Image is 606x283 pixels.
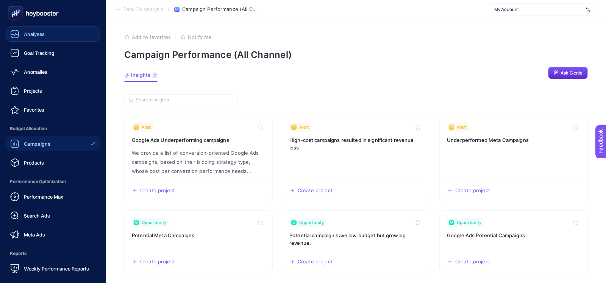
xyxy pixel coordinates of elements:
h3: Insight title [289,232,423,247]
span: Meta Ads [24,232,45,238]
button: Toggle favorite [571,123,580,132]
div: 7 [152,72,158,78]
span: Create project [298,188,333,194]
span: Goal Tracking [24,50,55,56]
span: Weekly Performance Reports [24,266,89,272]
span: Analyses [24,31,45,37]
span: / [168,6,170,12]
h3: Insight title [447,232,580,239]
button: Toggle favorite [571,218,580,227]
span: Create project [298,259,333,265]
a: Search Ads [6,208,100,223]
a: View insight titled [439,115,588,201]
section: Insight Packages [124,115,588,272]
span: Search Ads [24,213,50,219]
button: Toggle favorite [256,218,265,227]
a: Meta Ads [6,227,100,242]
h3: Insight title [132,232,265,239]
span: Favorites [24,107,44,113]
span: Budget Allocation [6,121,100,136]
button: Create a new project based on this insight [289,259,333,265]
span: Alert [142,124,151,130]
h3: Insight title [132,136,265,144]
p: Insight description [132,148,265,176]
input: Search [136,97,233,103]
a: View insight titled [282,115,430,201]
a: Favorites [6,102,100,117]
span: Reports [6,246,100,261]
span: Anomalies [24,69,47,75]
a: Performance Max [6,189,100,204]
span: Opportunity [142,219,166,225]
span: Campaign Performance (All Channel) [182,6,258,12]
h3: Insight title [447,136,580,144]
button: Add to favorites [124,34,171,40]
button: Create a new project based on this insight [132,188,175,194]
span: Back To Analysis [123,6,163,12]
button: Notify me [180,34,211,40]
a: Weekly Performance Reports [6,261,100,276]
span: Ask Genie [561,70,583,76]
a: View insight titled [439,210,588,272]
a: View insight titled We provide a list of conversion-oriented Google Ads campaigns, based on their... [124,115,273,201]
button: Create a new project based on this insight [447,188,490,194]
span: Notify me [188,34,211,40]
span: Alert [299,124,309,130]
button: Create a new project based on this insight [289,188,333,194]
a: Analyses [6,26,100,42]
h3: Insight title [289,136,423,151]
span: Performance Optimization [6,174,100,189]
button: Create a new project based on this insight [132,259,175,265]
span: Alert [457,124,467,130]
a: View insight titled [282,210,430,272]
a: Goal Tracking [6,45,100,61]
span: Create project [140,188,175,194]
span: Create project [455,188,490,194]
button: Toggle favorite [414,123,423,132]
span: Campaigns [24,141,50,147]
span: Products [24,160,44,166]
span: Projects [24,88,42,94]
span: My Account [494,6,583,12]
p: Campaign Performance (All Channel) [124,49,588,60]
span: Opportunity [299,219,324,225]
button: Toggle favorite [256,123,265,132]
a: Products [6,155,100,170]
a: Campaigns [6,136,100,151]
span: Create project [140,259,175,265]
a: Anomalies [6,64,100,79]
span: Performance Max [24,194,63,200]
span: Opportunity [457,219,481,225]
img: svg%3e [586,6,590,13]
span: Add to favorites [132,34,171,40]
span: Feedback [5,2,29,8]
button: Create a new project based on this insight [447,259,490,265]
button: Ask Genie [548,67,588,79]
a: Projects [6,83,100,98]
span: Insights [131,72,150,78]
span: Create project [455,259,490,265]
a: View insight titled [124,210,273,272]
button: Toggle favorite [414,218,423,227]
